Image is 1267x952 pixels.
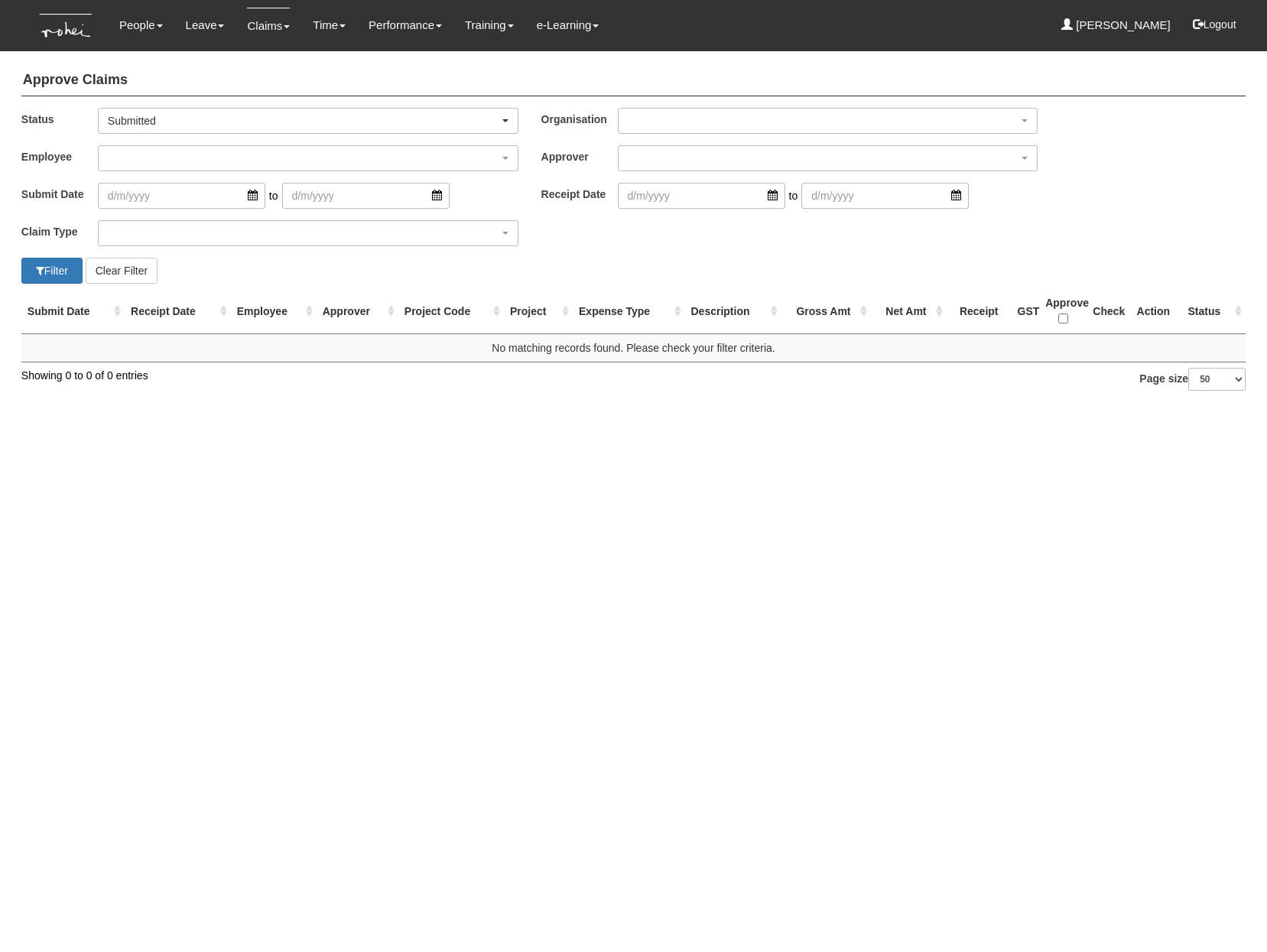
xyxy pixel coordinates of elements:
label: Employee [21,145,98,167]
input: d/m/yyyy [618,183,785,209]
th: GST [1012,289,1040,334]
th: Project Code : activate to sort column ascending [398,289,504,334]
label: Receipt Date [541,183,618,205]
th: Description : activate to sort column ascending [685,289,782,334]
th: Expense Type : activate to sort column ascending [573,289,684,334]
button: Filter [21,258,83,284]
td: No matching records found. Please check your filter criteria. [21,333,1246,362]
a: Training [465,8,514,43]
th: Approver : activate to sort column ascending [317,289,398,334]
h4: Approve Claims [21,65,1246,96]
select: Page size [1188,368,1246,391]
th: Action [1125,289,1181,334]
th: Receipt Date : activate to sort column ascending [125,289,231,334]
button: Clear Filter [86,258,158,284]
label: Submit Date [21,183,98,205]
label: Claim Type [21,220,98,242]
button: Logout [1182,6,1247,43]
input: d/m/yyyy [98,183,265,209]
th: Net Amt : activate to sort column ascending [871,289,947,334]
a: Leave [186,8,225,43]
th: Approve [1039,289,1087,334]
th: Gross Amt : activate to sort column ascending [781,289,871,334]
span: to [265,183,282,209]
th: Project : activate to sort column ascending [504,289,573,334]
th: Employee : activate to sort column ascending [231,289,317,334]
th: Submit Date : activate to sort column ascending [21,289,125,334]
label: Organisation [541,108,618,130]
input: d/m/yyyy [801,183,969,209]
span: to [785,183,802,209]
label: Page size [1139,368,1246,391]
label: Status [21,108,98,130]
th: Receipt [947,289,1012,334]
label: Approver [541,145,618,167]
a: e-Learning [537,8,599,43]
a: Claims [247,8,290,44]
a: People [119,8,163,43]
a: [PERSON_NAME] [1061,8,1171,43]
th: Status : activate to sort column ascending [1181,289,1246,334]
a: Time [313,8,346,43]
a: Performance [369,8,442,43]
th: Check [1087,289,1125,334]
input: d/m/yyyy [282,183,450,209]
div: Submitted [108,113,499,128]
button: Submitted [98,108,518,134]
